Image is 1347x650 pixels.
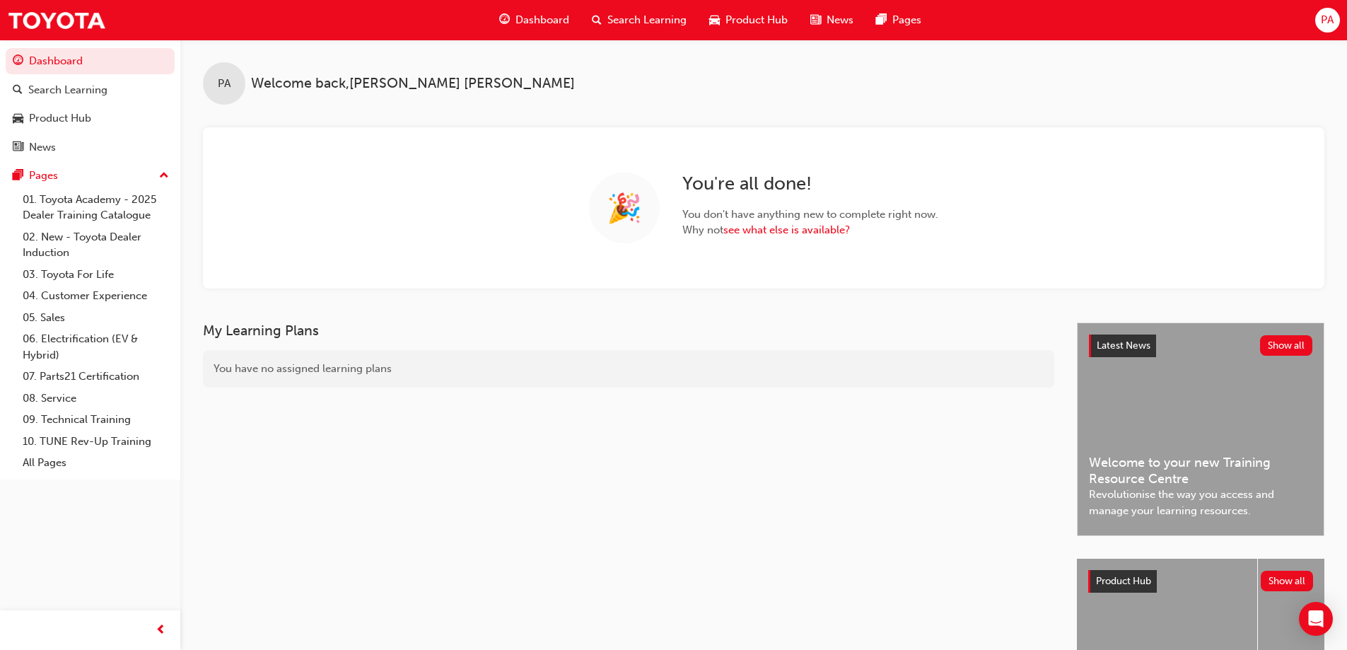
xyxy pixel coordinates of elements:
[29,139,56,156] div: News
[1077,323,1324,536] a: Latest NewsShow allWelcome to your new Training Resource CentreRevolutionise the way you access a...
[698,6,799,35] a: car-iconProduct Hub
[1096,575,1151,587] span: Product Hub
[17,452,175,474] a: All Pages
[251,76,575,92] span: Welcome back , [PERSON_NAME] [PERSON_NAME]
[6,105,175,132] a: Product Hub
[515,12,569,28] span: Dashboard
[17,285,175,307] a: 04. Customer Experience
[1299,602,1333,636] div: Open Intercom Messenger
[6,163,175,189] button: Pages
[13,112,23,125] span: car-icon
[156,622,166,639] span: prev-icon
[17,328,175,366] a: 06. Electrification (EV & Hybrid)
[29,168,58,184] div: Pages
[709,11,720,29] span: car-icon
[1089,455,1312,487] span: Welcome to your new Training Resource Centre
[17,388,175,410] a: 08. Service
[17,264,175,286] a: 03. Toyota For Life
[13,55,23,68] span: guage-icon
[1261,571,1314,591] button: Show all
[581,6,698,35] a: search-iconSearch Learning
[6,45,175,163] button: DashboardSearch LearningProduct HubNews
[17,189,175,226] a: 01. Toyota Academy - 2025 Dealer Training Catalogue
[6,134,175,161] a: News
[725,12,788,28] span: Product Hub
[1315,8,1340,33] button: PA
[17,366,175,388] a: 07. Parts21 Certification
[810,11,821,29] span: news-icon
[7,4,106,36] img: Trak
[28,82,107,98] div: Search Learning
[488,6,581,35] a: guage-iconDashboard
[13,141,23,154] span: news-icon
[17,409,175,431] a: 09. Technical Training
[6,48,175,74] a: Dashboard
[682,207,938,223] span: You don ' t have anything new to complete right now.
[6,77,175,103] a: Search Learning
[799,6,865,35] a: news-iconNews
[865,6,933,35] a: pages-iconPages
[1089,335,1312,357] a: Latest NewsShow all
[17,431,175,453] a: 10. TUNE Rev-Up Training
[203,350,1054,388] div: You have no assigned learning plans
[1260,335,1313,356] button: Show all
[1088,570,1313,593] a: Product HubShow all
[17,226,175,264] a: 02. New - Toyota Dealer Induction
[13,170,23,182] span: pages-icon
[159,167,169,185] span: up-icon
[1089,487,1312,518] span: Revolutionise the way you access and manage your learning resources.
[29,110,91,127] div: Product Hub
[682,173,938,195] h2: You ' re all done!
[876,11,887,29] span: pages-icon
[607,12,687,28] span: Search Learning
[892,12,921,28] span: Pages
[203,323,1054,339] h3: My Learning Plans
[218,76,231,92] span: PA
[827,12,853,28] span: News
[723,224,850,236] a: see what else is available?
[499,11,510,29] span: guage-icon
[592,11,602,29] span: search-icon
[1321,12,1334,28] span: PA
[17,307,175,329] a: 05. Sales
[607,200,642,216] span: 🎉
[1097,339,1150,352] span: Latest News
[682,222,938,238] span: Why not
[13,84,23,97] span: search-icon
